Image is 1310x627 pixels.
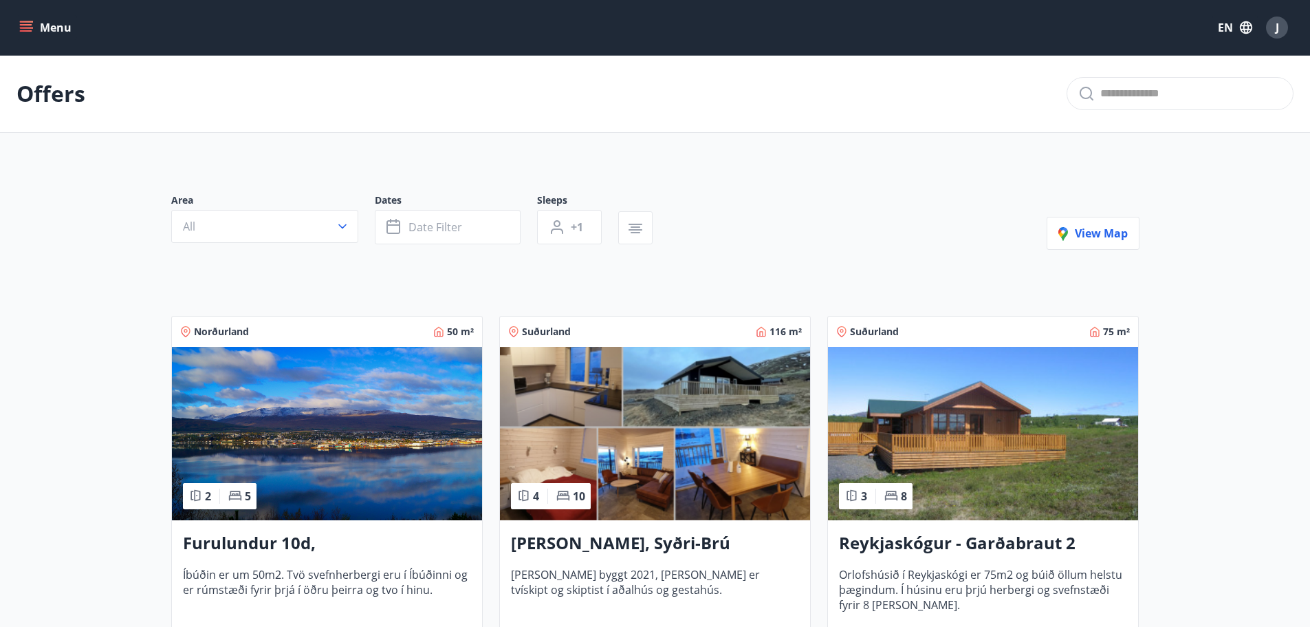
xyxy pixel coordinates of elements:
[537,193,618,210] span: Sleeps
[571,220,583,235] span: +1
[171,210,358,243] button: All
[205,489,211,504] span: 2
[245,489,251,504] span: 5
[522,325,571,339] span: Suðurland
[511,567,799,613] span: [PERSON_NAME] byggt 2021, [PERSON_NAME] er tvískipt og skiptist í aðalhús og gestahús.
[839,531,1127,556] h3: Reykjaskógur - Garðabraut 2
[500,347,810,520] img: Paella dish
[533,489,539,504] span: 4
[183,219,195,234] span: All
[1212,15,1258,40] button: EN
[447,325,474,339] span: 50 m²
[839,567,1127,613] span: Orlofshúsið í Reykjaskógi er 75m2 og búið öllum helstu þægindum. Í húsinu eru þrjú herbergi og sv...
[1260,11,1293,44] button: J
[861,489,867,504] span: 3
[1047,217,1139,250] button: View map
[573,489,585,504] span: 10
[769,325,802,339] span: 116 m²
[1103,325,1130,339] span: 75 m²
[172,347,482,520] img: Paella dish
[537,210,602,244] button: +1
[901,489,907,504] span: 8
[828,347,1138,520] img: Paella dish
[183,531,471,556] h3: Furulundur 10d, [GEOGRAPHIC_DATA]
[171,193,375,210] span: Area
[17,78,85,109] p: Offers
[850,325,899,339] span: Suðurland
[375,193,537,210] span: Dates
[194,325,249,339] span: Norðurland
[375,210,521,244] button: Date filter
[183,567,471,613] span: Íbúðin er um 50m2. Tvö svefnherbergi eru í Íbúðinni og er rúmstæði fyrir þrjá í öðru þeirra og tv...
[408,220,462,235] span: Date filter
[1058,226,1128,241] span: View map
[511,531,799,556] h3: [PERSON_NAME], Syðri-Brú
[1276,20,1279,35] span: J
[17,15,77,40] button: menu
